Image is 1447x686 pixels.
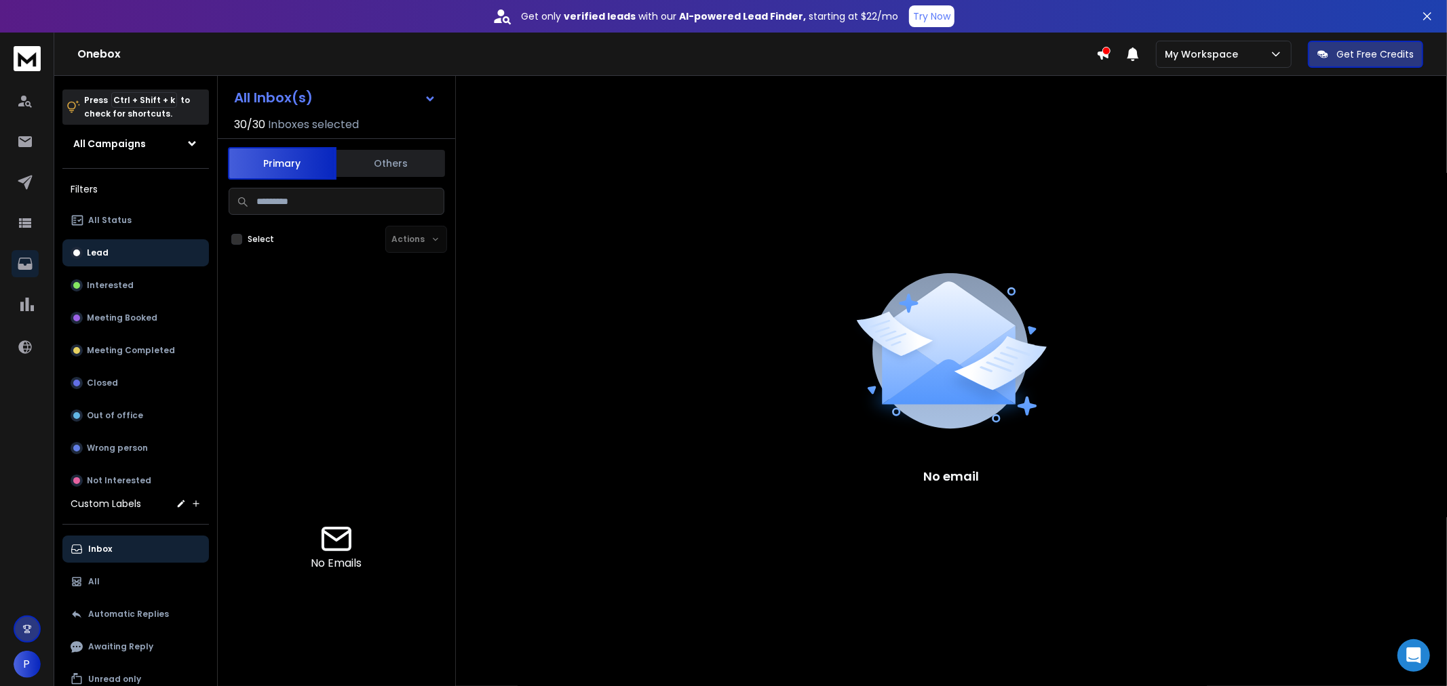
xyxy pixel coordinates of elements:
[88,544,112,554] p: Inbox
[62,239,209,266] button: Lead
[1165,47,1243,61] p: My Workspace
[111,92,177,108] span: Ctrl + Shift + k
[223,84,447,111] button: All Inbox(s)
[87,345,175,356] p: Meeting Completed
[88,641,153,652] p: Awaiting Reply
[248,234,274,245] label: Select
[88,576,100,587] p: All
[62,536,209,563] button: Inbox
[87,378,118,388] p: Closed
[88,215,132,226] p: All Status
[62,130,209,157] button: All Campaigns
[311,555,362,571] p: No Emails
[62,601,209,628] button: Automatic Replies
[336,148,445,178] button: Others
[73,137,146,150] h1: All Campaigns
[87,410,143,421] p: Out of office
[62,337,209,364] button: Meeting Completed
[14,651,41,678] button: P
[62,272,209,299] button: Interested
[87,312,157,323] p: Meeting Booked
[679,9,806,23] strong: AI-powered Lead Finder,
[62,369,209,397] button: Closed
[924,467,980,486] p: No email
[234,91,313,104] h1: All Inbox(s)
[62,435,209,462] button: Wrong person
[62,568,209,595] button: All
[62,467,209,494] button: Not Interested
[564,9,636,23] strong: verified leads
[14,46,41,71] img: logo
[268,117,359,133] h3: Inboxes selected
[1308,41,1423,68] button: Get Free Credits
[228,147,336,180] button: Primary
[87,443,148,453] p: Wrong person
[909,5,954,27] button: Try Now
[62,180,209,199] h3: Filters
[77,46,1096,62] h1: Onebox
[234,117,265,133] span: 30 / 30
[62,207,209,234] button: All Status
[88,674,141,685] p: Unread only
[71,497,141,510] h3: Custom Labels
[84,94,190,121] p: Press to check for shortcuts.
[1336,47,1414,61] p: Get Free Credits
[62,402,209,429] button: Out of office
[913,9,950,23] p: Try Now
[1397,639,1430,672] div: Open Intercom Messenger
[88,609,169,620] p: Automatic Replies
[87,247,109,258] p: Lead
[87,475,151,486] p: Not Interested
[87,280,134,291] p: Interested
[521,9,898,23] p: Get only with our starting at $22/mo
[62,304,209,331] button: Meeting Booked
[62,633,209,660] button: Awaiting Reply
